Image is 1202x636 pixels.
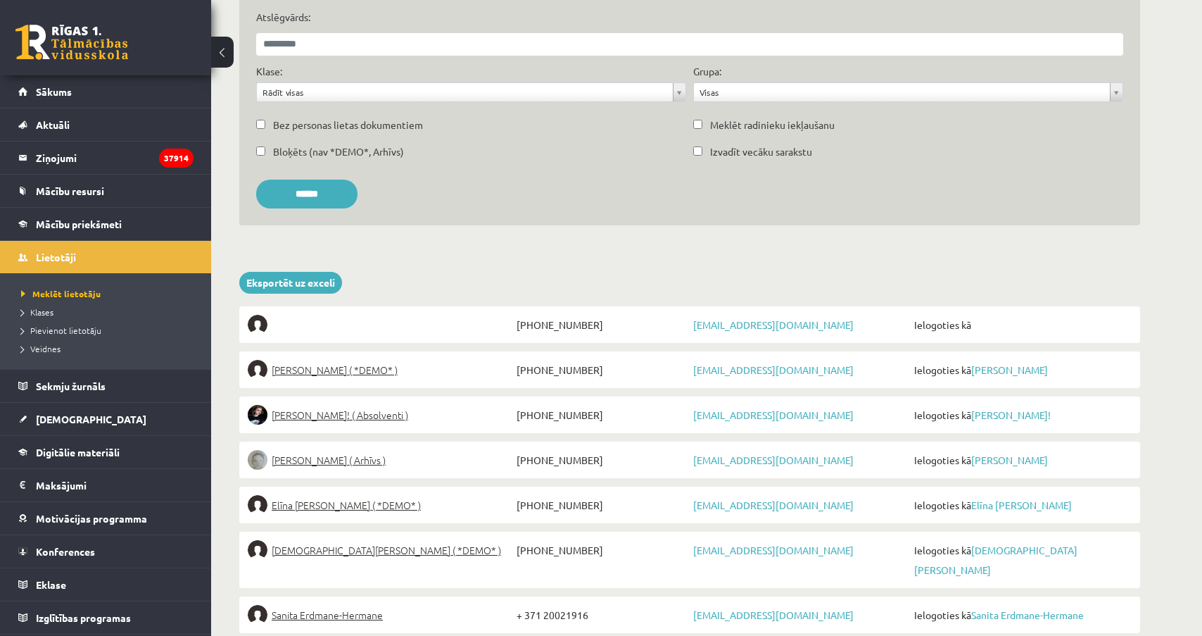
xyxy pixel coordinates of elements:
[248,450,267,470] img: Lelde Braune
[248,495,513,515] a: Elīna [PERSON_NAME] ( *DEMO* )
[257,83,685,101] a: Rādīt visas
[911,540,1132,580] span: Ielogoties kā
[272,495,421,515] span: Elīna [PERSON_NAME] ( *DEMO* )
[256,64,282,79] label: Klase:
[36,380,106,392] span: Sekmju žurnāls
[18,469,194,501] a: Maksājumi
[693,454,854,466] a: [EMAIL_ADDRESS][DOMAIN_NAME]
[248,605,267,625] img: Sanita Erdmane-Hermane
[272,405,408,425] span: [PERSON_NAME]! ( Absolventi )
[18,370,194,402] a: Sekmju žurnāls
[693,409,854,421] a: [EMAIL_ADDRESS][DOMAIN_NAME]
[36,512,147,525] span: Motivācijas programma
[710,118,835,132] label: Meklēt radinieku iekļaušanu
[693,64,721,79] label: Grupa:
[18,436,194,468] a: Digitālie materiāli
[18,568,194,601] a: Eklase
[159,149,194,168] i: 37914
[710,144,812,159] label: Izvadīt vecāku sarakstu
[911,405,1132,425] span: Ielogoties kā
[248,605,513,625] a: Sanita Erdmane-Hermane
[272,360,398,380] span: [PERSON_NAME] ( *DEMO* )
[693,318,854,331] a: [EMAIL_ADDRESS][DOMAIN_NAME]
[273,118,423,132] label: Bez personas lietas dokumentiem
[21,343,61,354] span: Veidnes
[272,605,383,625] span: Sanita Erdmane-Hermane
[248,495,267,515] img: Elīna Jolanta Bunce
[513,540,690,560] span: [PHONE_NUMBER]
[21,287,197,300] a: Meklēt lietotāju
[21,288,101,299] span: Meklēt lietotāju
[18,75,194,108] a: Sākums
[21,306,53,318] span: Klases
[248,540,267,560] img: Krista Kristiāna Dumbre
[272,450,386,470] span: [PERSON_NAME] ( Arhīvs )
[36,446,120,459] span: Digitālie materiāli
[18,535,194,568] a: Konferences
[18,502,194,535] a: Motivācijas programma
[248,450,513,470] a: [PERSON_NAME] ( Arhīvs )
[971,499,1072,511] a: Elīna [PERSON_NAME]
[911,605,1132,625] span: Ielogoties kā
[248,405,513,425] a: [PERSON_NAME]! ( Absolventi )
[36,185,104,197] span: Mācību resursi
[911,450,1132,470] span: Ielogoties kā
[18,175,194,207] a: Mācību resursi
[248,540,513,560] a: [DEMOGRAPHIC_DATA][PERSON_NAME] ( *DEMO* )
[36,413,146,425] span: [DEMOGRAPHIC_DATA]
[36,85,72,98] span: Sākums
[693,363,854,376] a: [EMAIL_ADDRESS][DOMAIN_NAME]
[693,609,854,621] a: [EMAIL_ADDRESS][DOMAIN_NAME]
[513,495,690,515] span: [PHONE_NUMBER]
[914,544,1077,576] a: [DEMOGRAPHIC_DATA][PERSON_NAME]
[911,315,1132,335] span: Ielogoties kā
[18,208,194,240] a: Mācību priekšmeti
[256,10,1123,25] label: Atslēgvārds:
[21,325,101,336] span: Pievienot lietotāju
[21,324,197,337] a: Pievienot lietotāju
[694,83,1122,101] a: Visas
[36,118,70,131] span: Aktuāli
[36,545,95,558] span: Konferences
[15,25,128,60] a: Rīgas 1. Tālmācības vidusskola
[911,495,1132,515] span: Ielogoties kā
[273,144,404,159] label: Bloķēts (nav *DEMO*, Arhīvs)
[248,360,513,380] a: [PERSON_NAME] ( *DEMO* )
[18,601,194,634] a: Izglītības programas
[911,360,1132,380] span: Ielogoties kā
[18,142,194,174] a: Ziņojumi37914
[36,142,194,174] legend: Ziņojumi
[248,405,267,425] img: Sofija Anrio-Karlauska!
[18,241,194,273] a: Lietotāji
[272,540,501,560] span: [DEMOGRAPHIC_DATA][PERSON_NAME] ( *DEMO* )
[513,315,690,335] span: [PHONE_NUMBER]
[262,83,667,101] span: Rādīt visas
[21,306,197,318] a: Klases
[693,544,854,556] a: [EMAIL_ADDRESS][DOMAIN_NAME]
[700,83,1104,101] span: Visas
[513,605,690,625] span: + 371 20021916
[239,272,342,294] a: Eksportēt uz exceli
[971,409,1051,421] a: [PERSON_NAME]!
[36,578,66,591] span: Eklase
[36,251,76,263] span: Lietotāji
[248,360,267,380] img: Elīna Elizabete Ancveriņa
[21,342,197,355] a: Veidnes
[18,108,194,141] a: Aktuāli
[18,403,194,435] a: [DEMOGRAPHIC_DATA]
[693,499,854,511] a: [EMAIL_ADDRESS][DOMAIN_NAME]
[513,450,690,470] span: [PHONE_NUMBER]
[971,454,1048,466] a: [PERSON_NAME]
[971,363,1048,376] a: [PERSON_NAME]
[36,611,131,624] span: Izglītības programas
[513,405,690,425] span: [PHONE_NUMBER]
[36,218,122,230] span: Mācību priekšmeti
[971,609,1084,621] a: Sanita Erdmane-Hermane
[36,469,194,501] legend: Maksājumi
[513,360,690,380] span: [PHONE_NUMBER]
